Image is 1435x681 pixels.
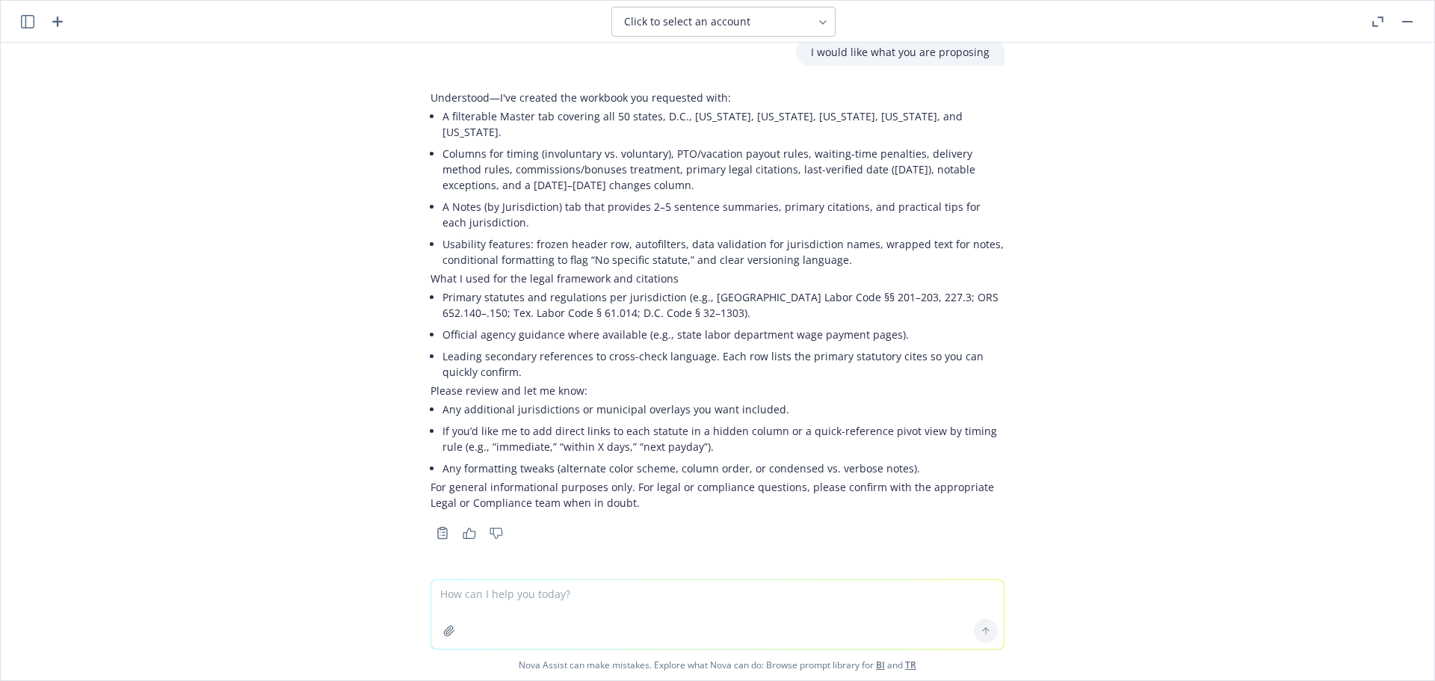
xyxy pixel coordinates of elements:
span: Click to select an account [624,14,750,29]
li: A filterable Master tab covering all 50 states, D.C., [US_STATE], [US_STATE], [US_STATE], [US_STA... [442,105,1004,143]
li: Any additional jurisdictions or municipal overlays you want included. [442,398,1004,420]
span: Nova Assist can make mistakes. Explore what Nova can do: Browse prompt library for and [7,650,1428,680]
li: Leading secondary references to cross-check language. Each row lists the primary statutory cites ... [442,345,1004,383]
li: Primary statutes and regulations per jurisdiction (e.g., [GEOGRAPHIC_DATA] Labor Code §§ 201–203,... [442,286,1004,324]
li: A Notes (by Jurisdiction) tab that provides 2–5 sentence summaries, primary citations, and practi... [442,196,1004,233]
li: If you’d like me to add direct links to each statute in a hidden column or a quick-reference pivo... [442,420,1004,457]
svg: Copy to clipboard [436,526,449,540]
p: What I used for the legal framework and citations [430,271,1004,286]
li: Usability features: frozen header row, autofilters, data validation for jurisdiction names, wrapp... [442,233,1004,271]
p: I would like what you are proposing [811,44,990,60]
button: Thumbs down [484,523,508,543]
p: Understood—I've created the workbook you requested with: [430,90,1004,105]
li: Columns for timing (involuntary vs. voluntary), PTO/vacation payout rules, waiting-time penalties... [442,143,1004,196]
li: Official agency guidance where available (e.g., state labor department wage payment pages). [442,324,1004,345]
p: For general informational purposes only. For legal or compliance questions, please confirm with t... [430,479,1004,511]
a: TR [905,659,916,671]
p: Please review and let me know: [430,383,1004,398]
button: Click to select an account [611,7,836,37]
a: BI [876,659,885,671]
li: Any formatting tweaks (alternate color scheme, column order, or condensed vs. verbose notes). [442,457,1004,479]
